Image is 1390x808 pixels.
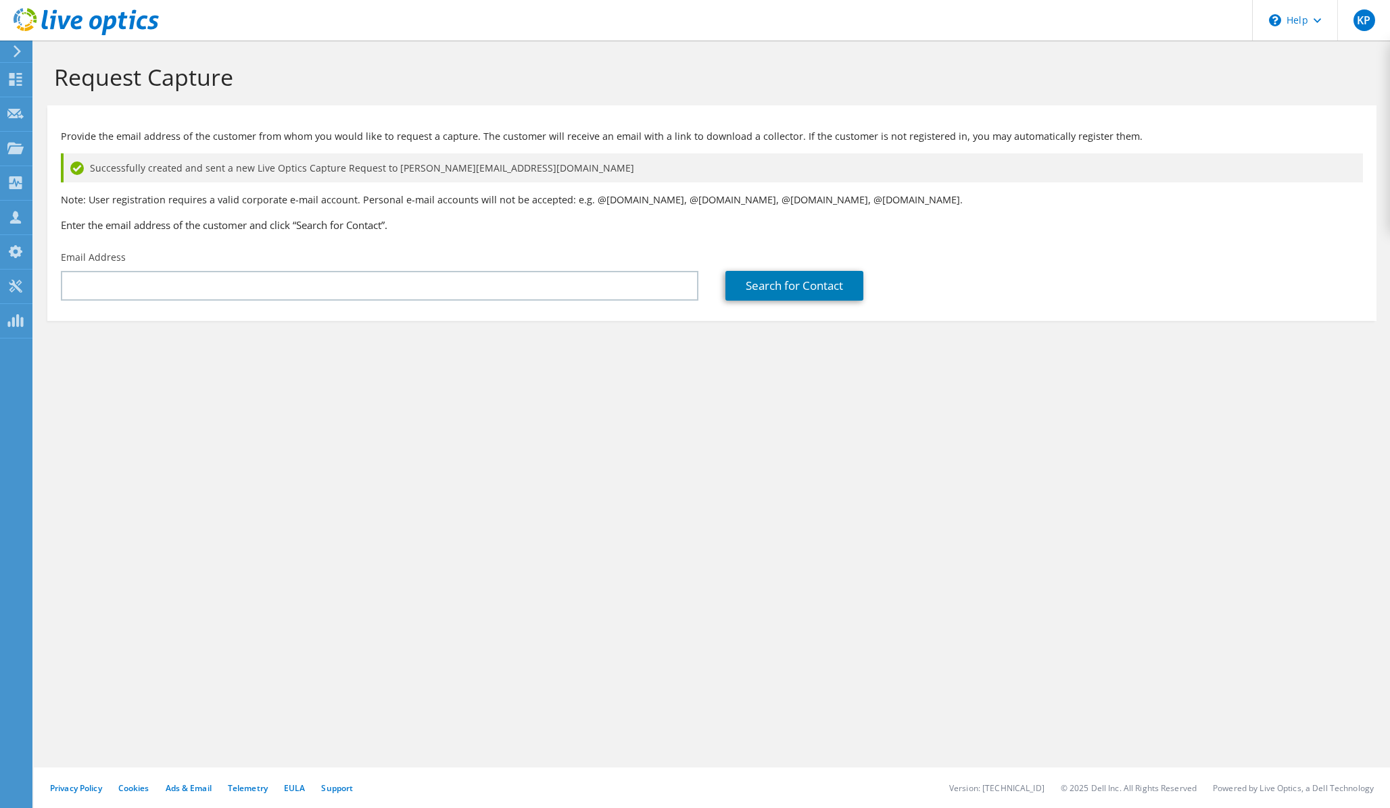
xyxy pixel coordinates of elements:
[949,782,1045,794] li: Version: [TECHNICAL_ID]
[725,271,863,301] a: Search for Contact
[61,251,126,264] label: Email Address
[50,782,102,794] a: Privacy Policy
[166,782,212,794] a: Ads & Email
[61,218,1363,232] h3: Enter the email address of the customer and click “Search for Contact”.
[1061,782,1197,794] li: © 2025 Dell Inc. All Rights Reserved
[284,782,305,794] a: EULA
[118,782,149,794] a: Cookies
[1269,14,1281,26] svg: \n
[321,782,353,794] a: Support
[90,161,634,176] span: Successfully created and sent a new Live Optics Capture Request to [PERSON_NAME][EMAIL_ADDRESS][D...
[228,782,268,794] a: Telemetry
[54,63,1363,91] h1: Request Capture
[61,129,1363,144] p: Provide the email address of the customer from whom you would like to request a capture. The cust...
[1213,782,1374,794] li: Powered by Live Optics, a Dell Technology
[61,193,1363,207] p: Note: User registration requires a valid corporate e-mail account. Personal e-mail accounts will ...
[1353,9,1375,31] span: KP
